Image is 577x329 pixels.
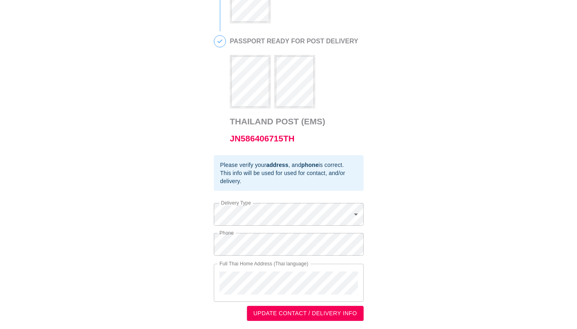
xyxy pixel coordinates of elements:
a: JN586406715TH [230,134,295,143]
span: UPDATE CONTACT / DELIVERY INFO [253,308,357,318]
div: Please verify your , and is correct. [220,161,357,169]
h2: PASSPORT READY FOR POST DELIVERY [230,38,358,45]
b: phone [301,162,319,168]
span: 5 [214,36,226,47]
h3: Thailand Post (EMS) [230,113,358,147]
b: address [266,162,288,168]
button: UPDATE CONTACT / DELIVERY INFO [247,306,364,321]
div: This info will be used for used for contact, and/or delivery. [220,169,357,185]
